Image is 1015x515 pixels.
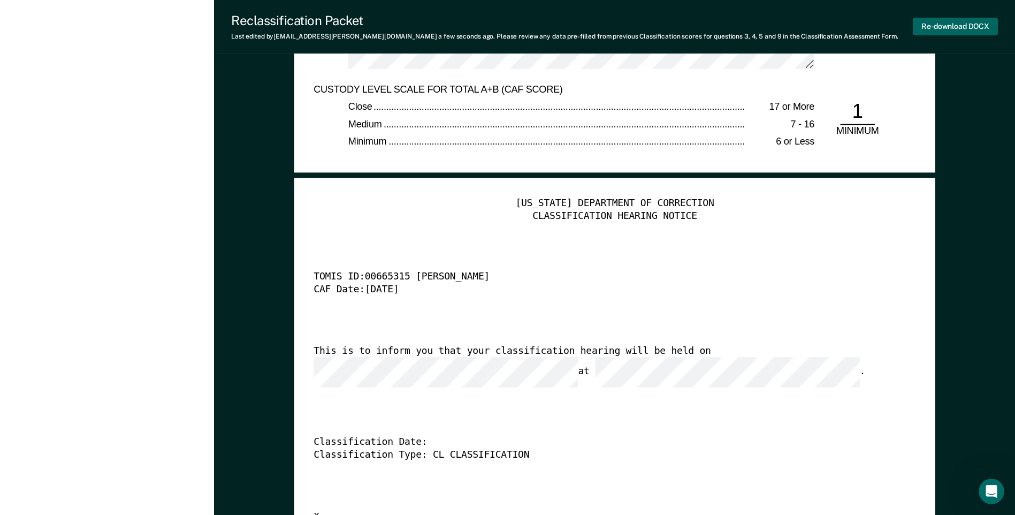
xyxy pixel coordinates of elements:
div: Classification Type: CL CLASSIFICATION [314,449,886,461]
div: 17 or More [745,101,814,114]
span: Medium [348,118,384,129]
div: 6 or Less [745,136,814,149]
button: Re-download DOCX [913,18,998,35]
div: CLASSIFICATION HEARING NOTICE [314,210,915,223]
div: Reclassification Packet [231,13,898,28]
div: 7 - 16 [745,118,814,131]
div: CUSTODY LEVEL SCALE FOR TOTAL A+B (CAF SCORE) [314,84,780,96]
div: [US_STATE] DEPARTMENT OF CORRECTION [314,198,915,210]
div: Classification Date: [314,436,886,449]
div: MINIMUM [831,125,883,138]
div: This is to inform you that your classification hearing will be held on at . [314,345,886,388]
span: Minimum [348,136,388,147]
div: Last edited by [EMAIL_ADDRESS][PERSON_NAME][DOMAIN_NAME] . Please review any data pre-filled from... [231,33,898,40]
div: 1 [840,99,875,125]
iframe: Intercom live chat [979,479,1004,504]
span: Close [348,101,374,112]
div: CAF Date: [DATE] [314,284,886,297]
span: a few seconds ago [438,33,493,40]
div: TOMIS ID: 00665315 [PERSON_NAME] [314,271,886,284]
